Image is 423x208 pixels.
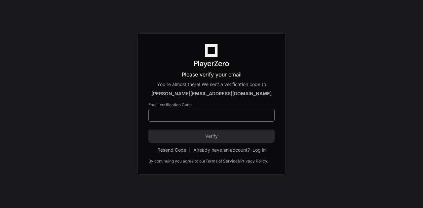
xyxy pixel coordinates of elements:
label: Email Verification Code [148,102,275,107]
span: | [189,147,191,153]
button: Log in [252,147,266,153]
a: Terms of Service [206,159,238,164]
div: [PERSON_NAME][EMAIL_ADDRESS][DOMAIN_NAME] [148,90,275,97]
div: By continuing you agree to our [148,159,206,164]
button: Verify [148,130,275,143]
span: Verify [148,133,275,139]
div: & [238,159,240,164]
div: You're almost there! We sent a verification code to [148,81,275,88]
a: Privacy Policy. [240,159,268,164]
button: Resend Code [157,147,186,153]
div: Already have an account? [193,147,266,153]
p: Please verify your email [148,71,275,78]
